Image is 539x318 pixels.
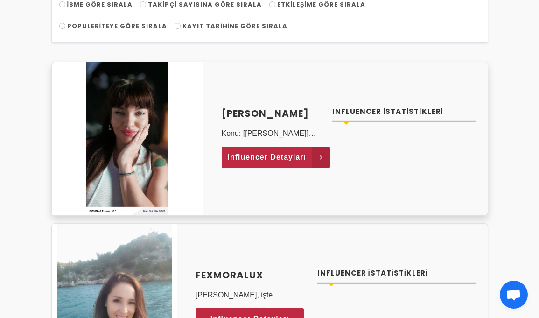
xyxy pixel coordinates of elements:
div: Open chat [500,281,528,309]
span: Populeriteye Göre Sırala [67,21,168,30]
span: Influencer Detayları [228,150,307,164]
a: [PERSON_NAME] [222,106,322,120]
h4: Influencer İstatistikleri [332,106,476,117]
input: Populeriteye Göre Sırala [59,23,65,29]
input: İsme Göre Sırala [59,1,65,7]
a: Fexmoralux [196,268,306,282]
a: Influencer Detayları [222,147,330,168]
input: Etkileşime Göre Sırala [269,1,275,7]
input: Kayıt Tarihine Göre Sırala [175,23,181,29]
p: Konu: [[PERSON_NAME]] için UGC İşbirliği Teklifi Merhaba [Marka Adı] Ekibi, [PERSON_NAME] “güzell... [222,128,322,139]
h4: Influencer İstatistikleri [317,268,476,279]
input: Takipçi Sayısına Göre Sırala [140,1,146,7]
p: [PERSON_NAME], işte güncellenmiş hâli: --- *Merhaba, iyi günler dilerim.* Ben Fexmora Lux Beauty ... [196,290,306,301]
span: Kayıt Tarihine Göre Sırala [182,21,287,30]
